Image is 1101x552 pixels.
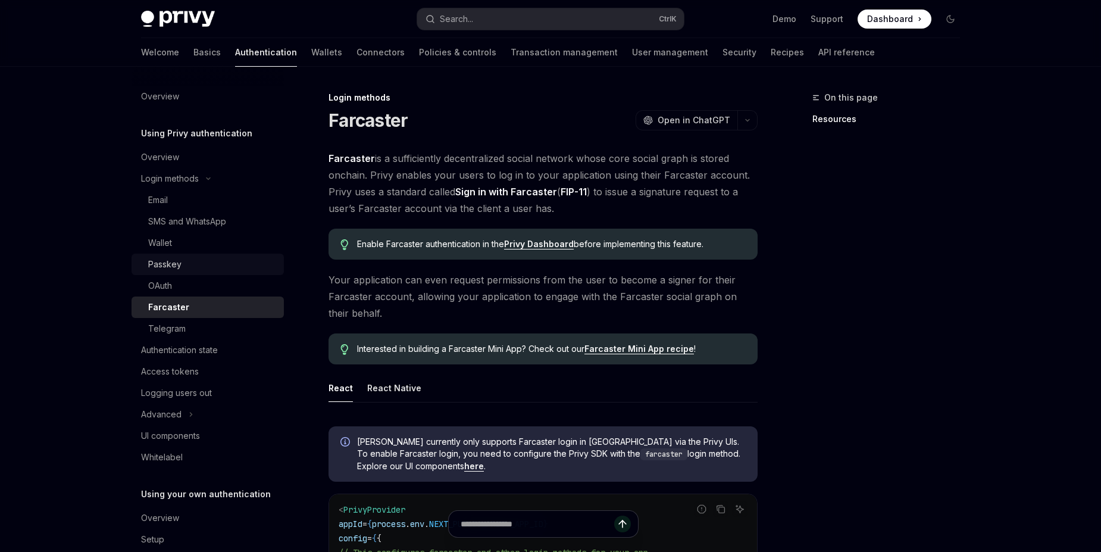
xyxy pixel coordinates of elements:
button: Send message [614,516,631,532]
div: SMS and WhatsApp [148,214,226,229]
h5: Using Privy authentication [141,126,252,141]
button: Open search [417,8,684,30]
a: Telegram [132,318,284,339]
a: Setup [132,529,284,550]
a: UI components [132,425,284,447]
svg: Tip [340,344,349,355]
div: Overview [141,89,179,104]
a: API reference [818,38,875,67]
button: Open in ChatGPT [636,110,737,130]
a: Email [132,189,284,211]
a: Wallet [132,232,284,254]
div: React [329,374,353,402]
span: < [339,504,343,515]
a: Welcome [141,38,179,67]
div: UI components [141,429,200,443]
img: dark logo [141,11,215,27]
span: PrivyProvider [343,504,405,515]
a: Demo [772,13,796,25]
svg: Info [340,437,352,449]
span: Enable Farcaster authentication in the before implementing this feature. [357,238,746,250]
button: Copy the contents from the code block [713,501,728,517]
a: Dashboard [858,10,931,29]
button: Toggle Login methods section [132,168,284,189]
span: is a sufficiently decentralized social network whose core social graph is stored onchain. Privy e... [329,150,758,217]
button: Report incorrect code [694,501,709,517]
a: Overview [132,146,284,168]
div: Login methods [329,92,758,104]
span: Ctrl K [659,14,677,24]
code: farcaster [640,448,687,460]
span: [PERSON_NAME] currently only supports Farcaster login in [GEOGRAPHIC_DATA] via the Privy UIs. To ... [357,436,746,472]
a: Authentication state [132,339,284,361]
div: Logging users out [141,386,212,400]
a: Support [811,13,843,25]
div: Telegram [148,322,186,336]
svg: Tip [340,239,349,250]
a: Access tokens [132,361,284,382]
a: Farcaster Mini App recipe [584,344,694,354]
span: Dashboard [867,13,913,25]
a: SMS and WhatsApp [132,211,284,232]
div: Farcaster [148,300,189,314]
div: Passkey [148,257,182,272]
button: Toggle dark mode [941,10,960,29]
div: Advanced [141,407,182,422]
div: Overview [141,150,179,164]
h5: Using your own authentication [141,487,271,501]
span: Open in ChatGPT [658,114,730,126]
a: Farcaster [132,297,284,318]
div: OAuth [148,279,172,293]
div: Authentication state [141,343,218,357]
a: Privy Dashboard [504,239,574,250]
div: Search... [440,12,473,26]
a: Resources [812,110,969,129]
a: Security [722,38,756,67]
a: Whitelabel [132,447,284,468]
button: Toggle Advanced section [132,404,284,425]
a: User management [632,38,708,67]
span: Your application can even request permissions from the user to become a signer for their Farcaste... [329,272,758,322]
span: Interested in building a Farcaster Mini App? Check out our ! [357,343,746,355]
span: On this page [824,91,878,105]
button: Ask AI [732,501,747,517]
a: Connectors [356,38,405,67]
h1: Farcaster [329,110,408,131]
div: Wallet [148,236,172,250]
a: Transaction management [511,38,618,67]
a: OAuth [132,275,284,297]
div: Login methods [141,171,199,186]
div: Access tokens [141,364,199,379]
a: Logging users out [132,382,284,404]
a: Authentication [235,38,297,67]
strong: Sign in with Farcaster [455,186,557,198]
input: Ask a question... [461,511,614,537]
a: Wallets [311,38,342,67]
div: Overview [141,511,179,525]
div: Setup [141,532,164,547]
strong: Farcaster [329,152,375,164]
a: Passkey [132,254,284,275]
a: Recipes [771,38,804,67]
a: Farcaster [329,152,375,165]
a: Overview [132,507,284,529]
div: Email [148,193,168,207]
a: FIP-11 [561,186,587,198]
a: Overview [132,86,284,107]
div: Whitelabel [141,450,183,464]
a: here [464,461,484,472]
div: React Native [367,374,421,402]
a: Basics [193,38,221,67]
a: Policies & controls [419,38,496,67]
